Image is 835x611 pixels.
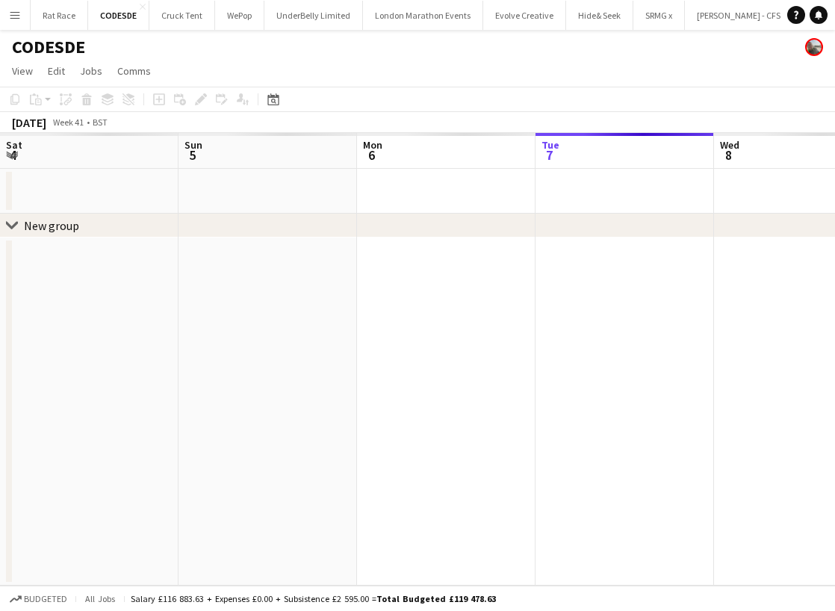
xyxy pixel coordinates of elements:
span: Mon [363,138,382,152]
span: Week 41 [49,117,87,128]
span: Jobs [80,64,102,78]
button: WePop [215,1,264,30]
span: 5 [182,146,202,164]
span: Budgeted [24,594,67,604]
a: Comms [111,61,157,81]
div: Salary £116 883.63 + Expenses £0.00 + Subsistence £2 595.00 = [131,593,496,604]
a: View [6,61,39,81]
span: Edit [48,64,65,78]
span: Sat [6,138,22,152]
div: [DATE] [12,115,46,130]
a: Jobs [74,61,108,81]
button: Cruck Tent [149,1,215,30]
span: Tue [541,138,559,152]
span: 8 [718,146,739,164]
span: Total Budgeted £119 478.63 [376,593,496,604]
button: SRMG x [633,1,685,30]
span: 7 [539,146,559,164]
a: Edit [42,61,71,81]
span: 4 [4,146,22,164]
h1: CODESDE [12,36,85,58]
span: 6 [361,146,382,164]
button: [PERSON_NAME] - CFS [685,1,793,30]
button: Hide& Seek [566,1,633,30]
div: New group [24,218,79,233]
button: Budgeted [7,591,69,607]
button: London Marathon Events [363,1,483,30]
span: Sun [184,138,202,152]
div: BST [93,117,108,128]
button: UnderBelly Limited [264,1,363,30]
span: View [12,64,33,78]
span: Wed [720,138,739,152]
span: All jobs [82,593,118,604]
button: Rat Race [31,1,88,30]
button: Evolve Creative [483,1,566,30]
button: CODESDE [88,1,149,30]
app-user-avatar: Jordan Curtis [805,38,823,56]
span: Comms [117,64,151,78]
